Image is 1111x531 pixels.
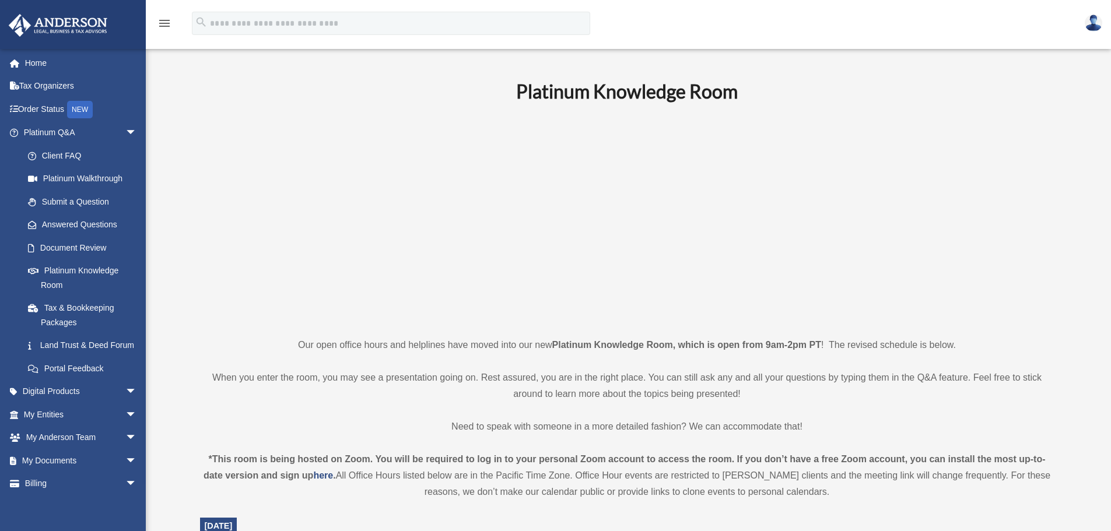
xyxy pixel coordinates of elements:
p: Need to speak with someone in a more detailed fashion? We can accommodate that! [200,419,1054,435]
a: Home [8,51,155,75]
a: Answered Questions [16,213,155,237]
div: All Office Hours listed below are in the Pacific Time Zone. Office Hour events are restricted to ... [200,451,1054,500]
strong: Platinum Knowledge Room, which is open from 9am-2pm PT [552,340,821,350]
a: Digital Productsarrow_drop_down [8,380,155,403]
a: Document Review [16,236,155,259]
a: My Anderson Teamarrow_drop_down [8,426,155,449]
i: search [195,16,208,29]
span: arrow_drop_down [125,426,149,450]
span: arrow_drop_down [125,472,149,496]
a: Billingarrow_drop_down [8,472,155,495]
a: Order StatusNEW [8,97,155,121]
a: Land Trust & Deed Forum [16,334,155,357]
span: arrow_drop_down [125,121,149,145]
img: Anderson Advisors Platinum Portal [5,14,111,37]
a: Platinum Q&Aarrow_drop_down [8,121,155,145]
span: arrow_drop_down [125,380,149,404]
span: arrow_drop_down [125,403,149,427]
span: [DATE] [205,521,233,530]
a: My Entitiesarrow_drop_down [8,403,155,426]
span: arrow_drop_down [125,449,149,473]
a: Client FAQ [16,144,155,167]
a: Platinum Knowledge Room [16,259,149,297]
b: Platinum Knowledge Room [516,80,738,103]
img: User Pic [1085,15,1102,31]
a: menu [157,20,171,30]
iframe: 231110_Toby_KnowledgeRoom [452,118,802,315]
a: Portal Feedback [16,357,155,380]
a: Tax Organizers [8,75,155,98]
i: menu [157,16,171,30]
a: here [313,470,333,480]
div: NEW [67,101,93,118]
a: My Documentsarrow_drop_down [8,449,155,472]
a: Tax & Bookkeeping Packages [16,297,155,334]
strong: *This room is being hosted on Zoom. You will be required to log in to your personal Zoom account ... [204,454,1046,480]
p: When you enter the room, you may see a presentation going on. Rest assured, you are in the right ... [200,370,1054,402]
a: Platinum Walkthrough [16,167,155,191]
a: Submit a Question [16,190,155,213]
p: Our open office hours and helplines have moved into our new ! The revised schedule is below. [200,337,1054,353]
strong: . [333,470,335,480]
